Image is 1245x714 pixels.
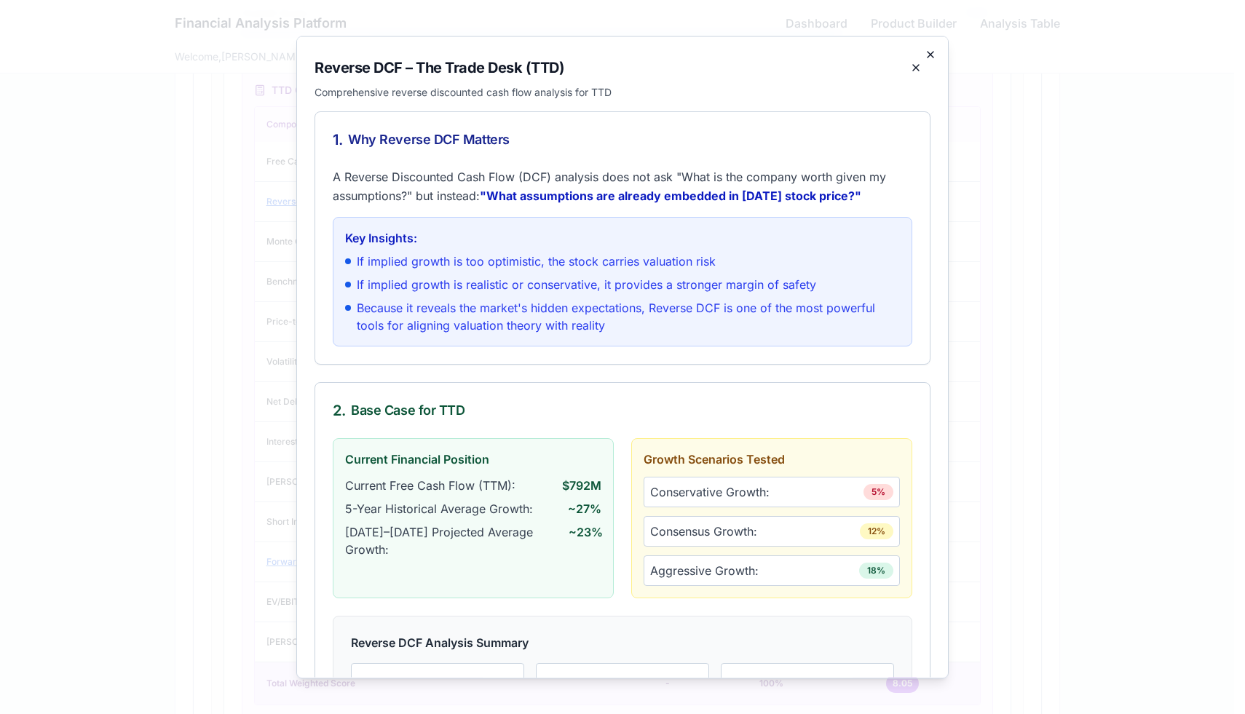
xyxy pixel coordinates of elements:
div: 5% [863,483,893,499]
h2: Reverse DCF – The Trade Desk (TTD) [315,57,564,77]
h4: Current Financial Position [345,450,601,467]
div: 12% [860,523,893,539]
span: 1. [333,129,342,149]
div: Why Reverse DCF Matters [333,129,912,149]
span: Aggressive Growth: [650,561,759,579]
strong: "What assumptions are already embedded in [DATE] stock price?" [480,188,861,202]
span: ~27% [568,499,601,517]
span: Conservative Growth: [650,483,770,500]
div: 27% [548,675,697,698]
span: 2. [333,400,345,420]
span: If implied growth is too optimistic, the stock carries valuation risk [357,252,716,269]
span: ~23% [569,523,601,558]
span: 5-Year Historical Average Growth: [345,499,533,517]
h4: Reverse DCF Analysis Summary [351,633,894,651]
h4: Key Insights: [345,229,900,246]
span: Current Free Cash Flow (TTM): [345,476,515,493]
div: $792M [363,675,512,698]
span: [DATE]–[DATE] Projected Average Growth: [345,523,569,558]
span: Because it reveals the market's hidden expectations, Reverse DCF is one of the most powerful tool... [357,298,900,333]
h4: Growth Scenarios Tested [644,450,900,467]
p: A Reverse Discounted Cash Flow (DCF) analysis does not ask "What is the company worth given my as... [333,167,912,205]
div: 18% [859,562,893,578]
span: If implied growth is realistic or conservative, it provides a stronger margin of safety [357,275,816,293]
div: Base Case for TTD [333,400,912,420]
p: Comprehensive reverse discounted cash flow analysis for TTD [315,84,930,99]
span: $792M [562,476,601,493]
span: Consensus Growth: [650,522,757,539]
div: 23% [733,675,882,698]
